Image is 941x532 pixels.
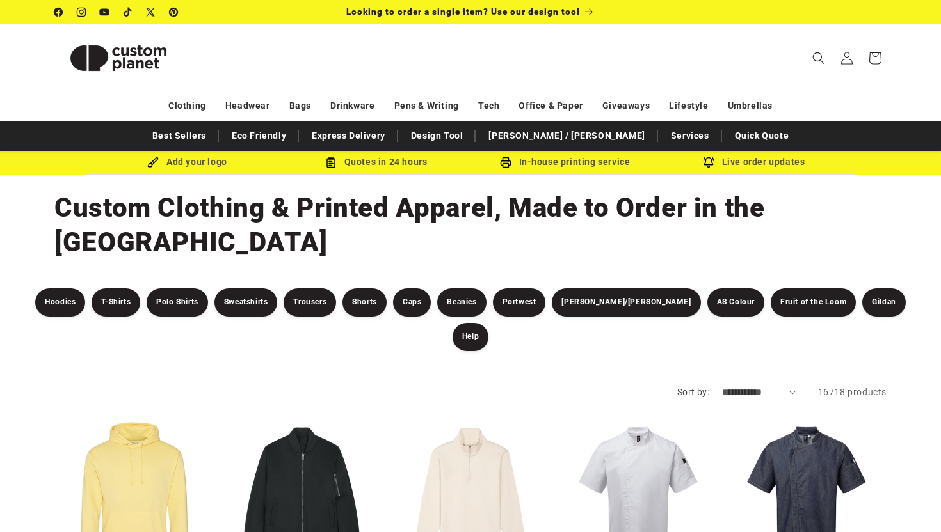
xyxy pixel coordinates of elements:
div: Live order updates [659,154,848,170]
img: In-house printing [500,157,511,168]
nav: Product filters [29,288,912,351]
a: Giveaways [602,95,650,117]
a: Services [664,125,716,147]
a: Sweatshirts [214,288,278,317]
a: Beanies [437,288,486,317]
span: 16718 products [818,387,887,397]
a: Gildan [862,288,906,317]
h1: Custom Clothing & Printed Apparel, Made to Order in the [GEOGRAPHIC_DATA] [54,191,887,260]
a: Drinkware [330,95,374,117]
span: Looking to order a single item? Use our design tool [346,6,580,17]
div: In-house printing service [470,154,659,170]
a: Express Delivery [305,125,392,147]
a: Caps [393,288,431,317]
a: Umbrellas [728,95,773,117]
a: Clothing [168,95,206,117]
a: [PERSON_NAME]/[PERSON_NAME] [552,288,700,317]
a: Shorts [342,288,387,317]
a: Hoodies [35,288,85,317]
a: Quick Quote [728,125,796,147]
a: Tech [478,95,499,117]
a: Office & Paper [519,95,583,117]
a: Polo Shirts [147,288,208,317]
a: Headwear [225,95,270,117]
a: Portwest [493,288,546,317]
img: Order Updates Icon [325,157,337,168]
a: Trousers [284,288,336,317]
a: Best Sellers [146,125,213,147]
a: T-Shirts [92,288,140,317]
label: Sort by: [677,387,709,397]
img: Brush Icon [147,157,159,168]
a: Help [453,323,488,351]
a: [PERSON_NAME] / [PERSON_NAME] [482,125,651,147]
img: Order updates [703,157,714,168]
a: Lifestyle [669,95,708,117]
a: Eco Friendly [225,125,293,147]
summary: Search [805,44,833,72]
a: Custom Planet [50,24,188,91]
a: Design Tool [405,125,470,147]
a: Bags [289,95,311,117]
a: Fruit of the Loom [771,288,856,317]
div: Quotes in 24 hours [282,154,470,170]
img: Custom Planet [54,29,182,87]
a: AS Colour [707,288,764,317]
div: Add your logo [93,154,282,170]
a: Pens & Writing [394,95,459,117]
